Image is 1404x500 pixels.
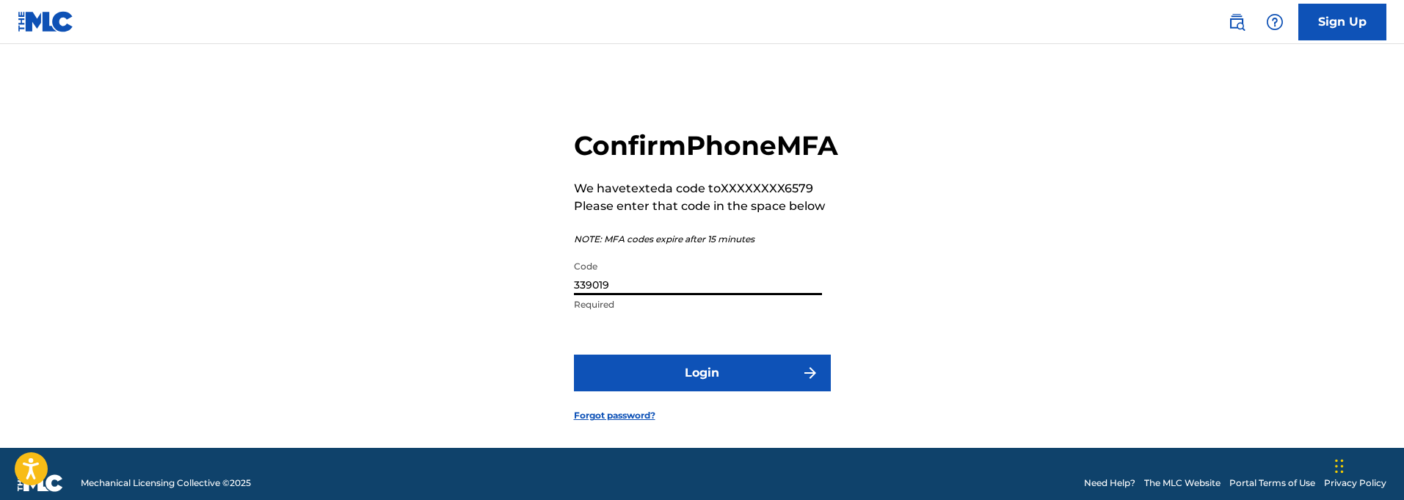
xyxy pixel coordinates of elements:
[1335,444,1344,488] div: Drag
[574,355,831,391] button: Login
[574,198,838,215] p: Please enter that code in the space below
[1228,13,1245,31] img: search
[18,11,74,32] img: MLC Logo
[1324,477,1386,490] a: Privacy Policy
[1331,430,1404,500] iframe: Chat Widget
[1144,477,1221,490] a: The MLC Website
[574,129,838,162] h2: Confirm Phone MFA
[1084,477,1135,490] a: Need Help?
[1266,13,1284,31] img: help
[81,477,251,490] span: Mechanical Licensing Collective © 2025
[1298,4,1386,40] a: Sign Up
[574,180,838,198] p: We have texted a code to XXXXXXXX6579
[1260,7,1290,37] div: Help
[1229,477,1315,490] a: Portal Terms of Use
[1222,7,1251,37] a: Public Search
[801,364,819,382] img: f7272a7cc735f4ea7f67.svg
[574,233,838,246] p: NOTE: MFA codes expire after 15 minutes
[18,474,63,492] img: logo
[574,298,822,311] p: Required
[574,409,655,422] a: Forgot password?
